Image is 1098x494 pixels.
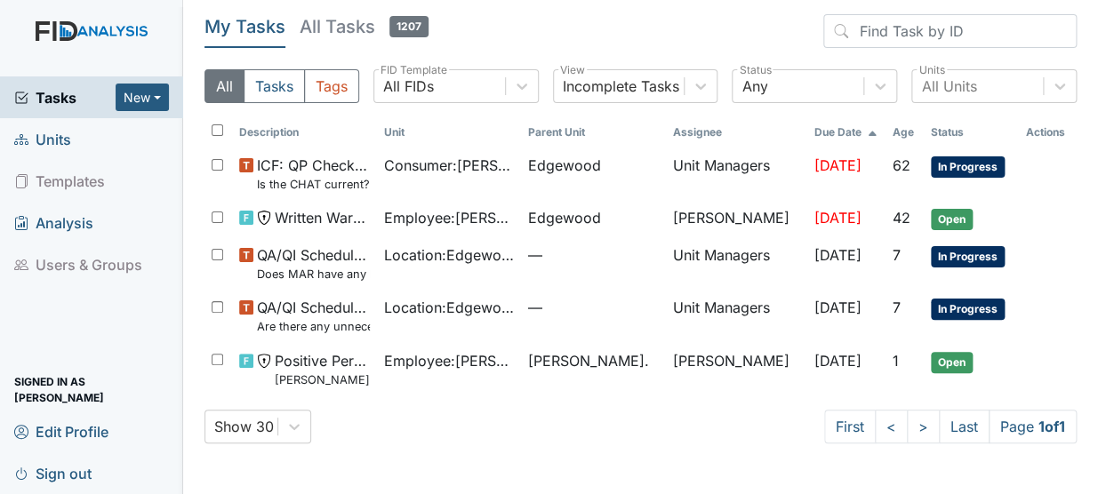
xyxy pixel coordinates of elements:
span: Edgewood [528,155,601,176]
span: 1 [892,352,898,370]
span: [DATE] [814,352,862,370]
span: 7 [892,246,900,264]
span: Units [14,125,71,153]
span: Employee : [PERSON_NAME] [384,207,514,228]
small: [PERSON_NAME] de-escalation [275,371,369,388]
span: In Progress [931,246,1005,267]
a: Tasks [14,87,116,108]
span: — [528,244,658,266]
span: 62 [892,156,910,174]
span: Written Warning [275,207,369,228]
th: Actions [1019,117,1077,147]
td: Unit Managers [666,147,807,200]
td: [PERSON_NAME] [666,343,807,395]
span: 42 [892,209,910,227]
strong: 1 of 1 [1038,418,1065,435]
div: All Units [921,76,976,97]
span: Location : Edgewood [384,297,514,318]
a: > [907,410,940,443]
button: Tasks [244,69,305,103]
td: Unit Managers [666,290,807,342]
span: — [528,297,658,318]
span: Positive Performance Review Casey de-escalation [275,350,369,388]
span: [DATE] [814,299,862,316]
th: Assignee [666,117,807,147]
td: [PERSON_NAME] [666,200,807,237]
span: [DATE] [814,209,862,227]
span: Open [931,209,973,230]
span: Edgewood [528,207,601,228]
input: Find Task by ID [823,14,1077,48]
span: Signed in as [PERSON_NAME] [14,376,169,403]
span: [DATE] [814,156,862,174]
div: Incomplete Tasks [563,76,679,97]
small: Does MAR have any blank days that should have been initialed? [257,266,369,283]
th: Toggle SortBy [924,117,1019,147]
span: 7 [892,299,900,316]
span: QA/QI Scheduled Inspection Are there any unnecessary items in the van? [257,297,369,335]
h5: All Tasks [300,14,429,39]
a: First [824,410,876,443]
span: In Progress [931,299,1005,320]
span: Employee : [PERSON_NAME] [384,350,514,371]
input: Toggle All Rows Selected [212,124,223,136]
span: Consumer : [PERSON_NAME] [384,155,514,176]
th: Toggle SortBy [807,117,886,147]
div: All FIDs [383,76,434,97]
a: Last [939,410,990,443]
span: Edit Profile [14,418,108,445]
div: Show 30 [214,416,274,437]
span: In Progress [931,156,1005,178]
th: Toggle SortBy [232,117,376,147]
small: Are there any unnecessary items in the van? [257,318,369,335]
span: Sign out [14,459,92,487]
th: Toggle SortBy [521,117,665,147]
span: [PERSON_NAME]. [528,350,649,371]
th: Toggle SortBy [377,117,521,147]
span: Page [989,410,1077,443]
span: Location : Edgewood [384,244,514,266]
span: QA/QI Scheduled Inspection Does MAR have any blank days that should have been initialed? [257,244,369,283]
span: ICF: QP Checklist Is the CHAT current? (document the date in the comment section) [257,155,369,193]
button: Tags [304,69,359,103]
div: Any [741,76,767,97]
h5: My Tasks [204,14,285,39]
nav: task-pagination [824,410,1077,443]
button: New [116,84,169,111]
th: Toggle SortBy [885,117,923,147]
div: Type filter [204,69,359,103]
span: 1207 [389,16,429,37]
button: All [204,69,244,103]
span: [DATE] [814,246,862,264]
span: Open [931,352,973,373]
a: < [875,410,908,443]
span: Analysis [14,209,93,236]
td: Unit Managers [666,237,807,290]
small: Is the CHAT current? (document the date in the comment section) [257,176,369,193]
